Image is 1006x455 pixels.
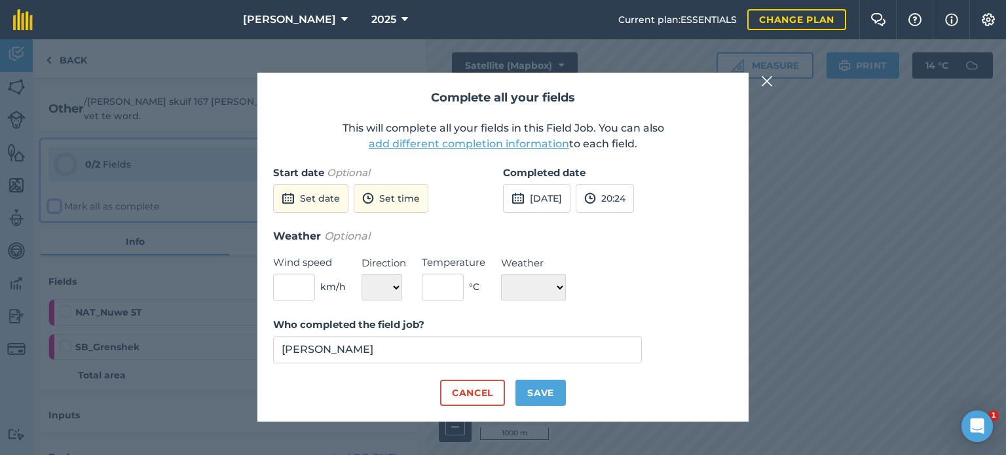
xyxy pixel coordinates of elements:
img: svg+xml;base64,PD94bWwgdmVyc2lvbj0iMS4wIiBlbmNvZGluZz0idXRmLTgiPz4KPCEtLSBHZW5lcmF0b3I6IEFkb2JlIE... [362,191,374,206]
img: A cog icon [980,13,996,26]
label: Direction [362,255,406,271]
strong: Start date [273,166,324,179]
strong: Who completed the field job? [273,318,424,331]
div: Open Intercom Messenger [961,410,993,442]
em: Optional [324,230,370,242]
button: add different completion information [369,136,569,152]
img: svg+xml;base64,PD94bWwgdmVyc2lvbj0iMS4wIiBlbmNvZGluZz0idXRmLTgiPz4KPCEtLSBHZW5lcmF0b3I6IEFkb2JlIE... [282,191,295,206]
span: ° C [469,280,479,294]
button: 20:24 [576,184,634,213]
img: fieldmargin Logo [13,9,33,30]
strong: Completed date [503,166,586,179]
p: This will complete all your fields in this Field Job. You can also to each field. [273,120,733,152]
button: Cancel [440,380,505,406]
button: Save [515,380,566,406]
img: Two speech bubbles overlapping with the left bubble in the forefront [870,13,886,26]
label: Temperature [422,255,485,270]
label: Wind speed [273,255,346,270]
button: Set time [354,184,428,213]
span: Current plan : ESSENTIALS [618,12,737,27]
img: A question mark icon [907,13,923,26]
img: svg+xml;base64,PHN2ZyB4bWxucz0iaHR0cDovL3d3dy53My5vcmcvMjAwMC9zdmciIHdpZHRoPSIxNyIgaGVpZ2h0PSIxNy... [945,12,958,27]
em: Optional [327,166,370,179]
span: [PERSON_NAME] [243,12,336,27]
a: Change plan [747,9,846,30]
label: Weather [501,255,566,271]
img: svg+xml;base64,PD94bWwgdmVyc2lvbj0iMS4wIiBlbmNvZGluZz0idXRmLTgiPz4KPCEtLSBHZW5lcmF0b3I6IEFkb2JlIE... [584,191,596,206]
img: svg+xml;base64,PHN2ZyB4bWxucz0iaHR0cDovL3d3dy53My5vcmcvMjAwMC9zdmciIHdpZHRoPSIyMiIgaGVpZ2h0PSIzMC... [761,73,773,89]
img: svg+xml;base64,PD94bWwgdmVyc2lvbj0iMS4wIiBlbmNvZGluZz0idXRmLTgiPz4KPCEtLSBHZW5lcmF0b3I6IEFkb2JlIE... [512,191,525,206]
span: km/h [320,280,346,294]
h2: Complete all your fields [273,88,733,107]
h3: Weather [273,228,733,245]
span: 2025 [371,12,396,27]
span: 1 [988,410,999,421]
button: Set date [273,184,348,213]
button: [DATE] [503,184,570,213]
